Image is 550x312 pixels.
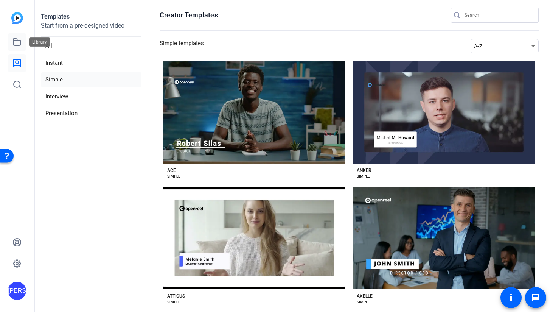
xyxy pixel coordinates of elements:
div: [PERSON_NAME] [8,282,26,300]
button: Template image [163,61,345,164]
div: AXELLE [357,293,373,299]
li: Instant [41,55,141,71]
strong: Templates [41,13,70,20]
li: All [41,38,141,54]
div: SIMPLE [167,299,180,305]
h3: Simple templates [160,39,204,53]
div: SIMPLE [167,173,180,179]
div: ATTICUS [167,293,185,299]
span: A-Z [474,43,482,49]
div: Library [29,37,50,47]
mat-icon: accessibility [506,293,516,302]
div: SIMPLE [357,299,370,305]
img: blue-gradient.svg [11,12,23,24]
button: Template image [353,187,535,290]
input: Search [465,11,533,20]
p: Start from a pre-designed video [41,21,141,37]
div: SIMPLE [357,173,370,179]
button: Template image [163,187,345,290]
div: ACE [167,167,176,173]
mat-icon: message [531,293,540,302]
div: ANKER [357,167,371,173]
h1: Creator Templates [160,11,218,20]
li: Presentation [41,106,141,121]
li: Simple [41,72,141,87]
button: Template image [353,61,535,164]
li: Interview [41,89,141,105]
